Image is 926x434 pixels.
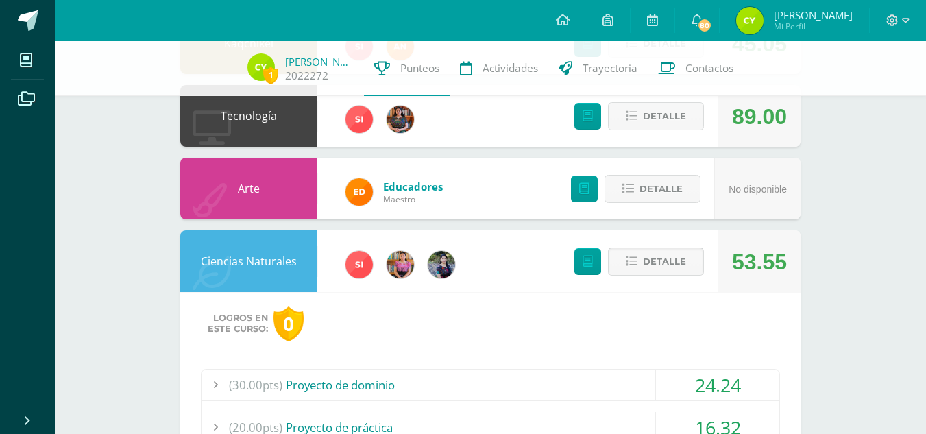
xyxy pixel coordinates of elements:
[483,61,538,75] span: Actividades
[208,313,268,335] span: Logros en este curso:
[345,106,373,133] img: 1e3c7f018e896ee8adc7065031dce62a.png
[285,69,328,83] a: 2022272
[400,61,439,75] span: Punteos
[247,53,275,81] img: 9221ccec0b9c13a6522550b27c560307.png
[229,370,282,400] span: (30.00pts)
[428,251,455,278] img: b2b209b5ecd374f6d147d0bc2cef63fa.png
[285,55,354,69] a: [PERSON_NAME]
[643,104,686,129] span: Detalle
[202,370,779,400] div: Proyecto de dominio
[263,67,278,84] span: 1
[383,193,443,205] span: Maestro
[273,306,304,341] div: 0
[732,231,787,293] div: 53.55
[685,61,733,75] span: Contactos
[450,41,548,96] a: Actividades
[608,102,704,130] button: Detalle
[383,180,443,193] a: Educadores
[736,7,764,34] img: 9221ccec0b9c13a6522550b27c560307.png
[697,18,712,33] span: 80
[643,249,686,274] span: Detalle
[364,41,450,96] a: Punteos
[732,86,787,147] div: 89.00
[387,251,414,278] img: e8319d1de0642b858999b202df7e829e.png
[387,106,414,133] img: 60a759e8b02ec95d430434cf0c0a55c7.png
[180,85,317,147] div: Tecnología
[774,8,853,22] span: [PERSON_NAME]
[656,370,779,400] div: 24.24
[180,158,317,219] div: Arte
[729,184,787,195] span: No disponible
[774,21,853,32] span: Mi Perfil
[648,41,744,96] a: Contactos
[345,178,373,206] img: ed927125212876238b0630303cb5fd71.png
[639,176,683,202] span: Detalle
[345,251,373,278] img: 1e3c7f018e896ee8adc7065031dce62a.png
[608,248,704,276] button: Detalle
[180,230,317,292] div: Ciencias Naturales
[605,175,700,203] button: Detalle
[583,61,637,75] span: Trayectoria
[548,41,648,96] a: Trayectoria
